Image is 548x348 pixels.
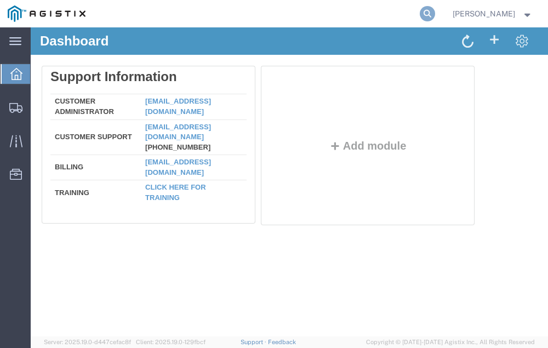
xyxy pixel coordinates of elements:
[453,8,515,20] span: Neil Coehlo
[115,156,175,174] a: Click here for training
[8,5,85,22] img: logo
[115,95,180,114] a: [EMAIL_ADDRESS][DOMAIN_NAME]
[268,339,296,345] a: Feedback
[20,128,110,153] td: Billing
[31,27,548,336] iframe: FS Legacy Container
[20,92,110,128] td: Customer Support
[241,339,268,345] a: Support
[295,112,379,124] button: Add module
[115,130,180,149] a: [EMAIL_ADDRESS][DOMAIN_NAME]
[366,338,535,347] span: Copyright © [DATE]-[DATE] Agistix Inc., All Rights Reserved
[452,7,533,20] button: [PERSON_NAME]
[136,339,206,345] span: Client: 2025.19.0-129fbcf
[115,70,180,88] a: [EMAIL_ADDRESS][DOMAIN_NAME]
[110,92,216,128] td: [PHONE_NUMBER]
[20,153,110,176] td: Training
[44,339,131,345] span: Server: 2025.19.0-d447cefac8f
